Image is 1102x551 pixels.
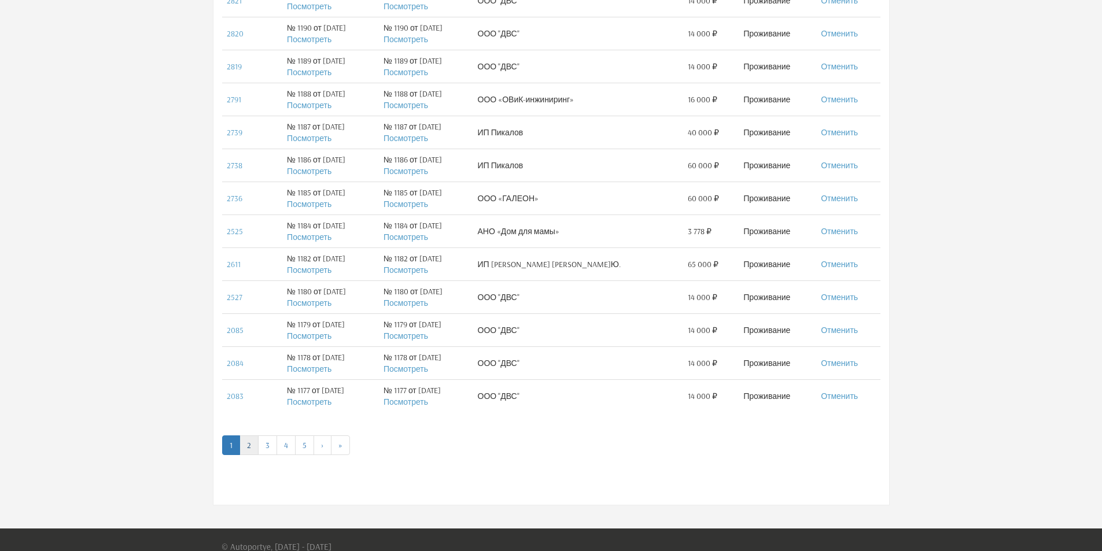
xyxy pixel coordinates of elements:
a: Посмотреть [384,67,428,77]
a: Отменить [821,226,858,236]
a: Отменить [821,127,858,138]
span: 65 000 ₽ [688,258,718,270]
td: № 1177 от [DATE] [282,379,379,412]
td: № 1179 от [DATE] [379,313,473,346]
td: № 1177 от [DATE] [379,379,473,412]
a: 2527 [227,292,242,302]
td: № 1179 от [DATE] [282,313,379,346]
td: ООО "ДВС" [473,379,683,412]
a: 2084 [227,358,244,368]
td: № 1189 от [DATE] [379,50,473,83]
a: Посмотреть [287,364,331,374]
a: 2819 [227,61,242,72]
a: Посмотреть [287,397,331,407]
a: Посмотреть [287,67,331,77]
a: 1 [222,435,240,455]
td: ИП Пикалов [473,116,683,149]
span: 14 000 ₽ [688,390,717,402]
td: Проживание [739,247,816,280]
a: 2 [239,435,259,455]
a: Отменить [821,391,858,401]
td: № 1188 от [DATE] [282,83,379,116]
td: ИП [PERSON_NAME] [PERSON_NAME]Ю. [473,247,683,280]
td: Проживание [739,83,816,116]
td: ООО «ГАЛЕОН» [473,182,683,215]
td: ООО "ДВС" [473,17,683,50]
span: 14 000 ₽ [688,324,717,336]
td: ООО "ДВС" [473,346,683,379]
td: № 1180 от [DATE] [379,280,473,313]
a: Посмотреть [384,100,428,110]
td: № 1184 от [DATE] [379,215,473,247]
a: Посмотреть [384,298,428,308]
td: № 1186 от [DATE] [282,149,379,182]
a: Посмотреть [287,232,331,242]
a: Посмотреть [384,265,428,275]
td: № 1178 от [DATE] [379,346,473,379]
a: Посмотреть [384,1,428,12]
td: № 1190 от [DATE] [379,17,473,50]
td: Проживание [739,50,816,83]
a: Посмотреть [384,34,428,45]
span: 40 000 ₽ [688,127,719,138]
td: Проживание [739,182,816,215]
td: ООО "ДВС" [473,50,683,83]
a: 2085 [227,325,244,335]
a: Посмотреть [287,199,331,209]
a: Отменить [821,61,858,72]
a: 2791 [227,94,241,105]
td: № 1182 от [DATE] [282,247,379,280]
td: № 1187 от [DATE] [379,116,473,149]
a: 2525 [227,226,243,236]
span: 14 000 ₽ [688,357,717,369]
td: Проживание [739,280,816,313]
td: № 1185 от [DATE] [379,182,473,215]
span: 14 000 ₽ [688,291,717,303]
td: Проживание [739,149,816,182]
a: Отменить [821,28,858,39]
td: АНО «Дом для мамы» [473,215,683,247]
span: 60 000 ₽ [688,193,719,204]
td: ООО "ДВС" [473,280,683,313]
a: 2738 [227,160,242,171]
a: Посмотреть [287,133,331,143]
a: Посмотреть [384,331,428,341]
a: Посмотреть [384,364,428,374]
span: 14 000 ₽ [688,28,717,39]
a: Посмотреть [287,298,331,308]
td: ООО «ОВиК-инжиниринг» [473,83,683,116]
a: 3 [258,435,277,455]
a: Отменить [821,292,858,302]
td: № 1187 от [DATE] [282,116,379,149]
td: ООО "ДВС" [473,313,683,346]
a: Отменить [821,160,858,171]
a: Посмотреть [287,265,331,275]
a: Отменить [821,259,858,269]
a: Отменить [821,193,858,204]
td: Проживание [739,379,816,412]
a: 2739 [227,127,242,138]
a: Отменить [821,325,858,335]
a: Посмотреть [384,397,428,407]
td: № 1188 от [DATE] [379,83,473,116]
span: 60 000 ₽ [688,160,719,171]
a: Посмотреть [287,34,331,45]
a: Посмотреть [384,133,428,143]
td: Проживание [739,17,816,50]
span: 3 778 ₽ [688,225,712,237]
a: 5 [295,435,314,455]
a: 2611 [227,259,241,269]
a: Посмотреть [384,166,428,176]
a: 2736 [227,193,242,204]
td: № 1186 от [DATE] [379,149,473,182]
td: № 1189 от [DATE] [282,50,379,83]
a: Посмотреть [287,1,331,12]
td: № 1185 от [DATE] [282,182,379,215]
td: № 1180 от [DATE] [282,280,379,313]
a: Отменить [821,358,858,368]
a: 4 [277,435,296,455]
a: Посмотреть [287,331,331,341]
td: Проживание [739,215,816,247]
a: Посмотреть [384,199,428,209]
td: Проживание [739,346,816,379]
